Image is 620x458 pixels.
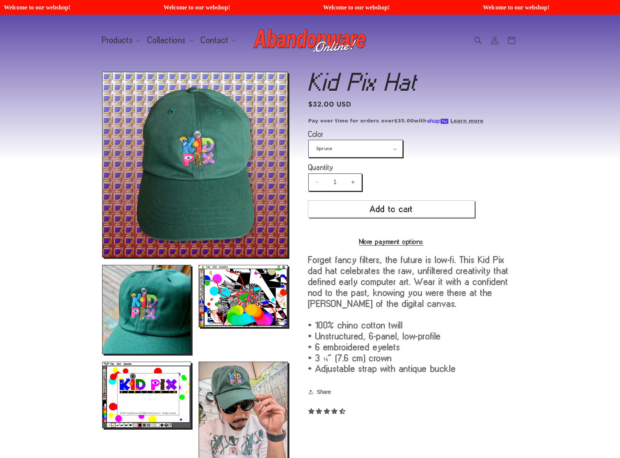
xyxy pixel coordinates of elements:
span: Welcome to our webshop! [160,4,310,11]
summary: Collections [143,32,196,48]
img: Abandonware [253,25,367,56]
button: Add to cart [308,201,475,218]
span: Welcome to our webshop! [320,4,469,11]
div: Forget fancy filters, the future is low-fi. This Kid Pix dad hat celebrates the raw, unfiltered c... [308,254,518,374]
a: Abandonware [250,22,370,58]
span: 4.67 stars [308,405,349,415]
button: Share [308,384,333,400]
a: More payment options [308,238,475,245]
summary: Products [98,32,143,48]
summary: Contact [196,32,239,48]
span: Products [102,37,133,44]
summary: Search [470,32,486,49]
span: Welcome to our webshop! [0,4,150,11]
h1: Kid Pix Hat [308,72,518,92]
span: Collections [148,37,186,44]
span: Contact [201,37,228,44]
label: Quantity [308,164,475,171]
label: Color [308,130,475,138]
span: $32.00 USD [308,99,352,110]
